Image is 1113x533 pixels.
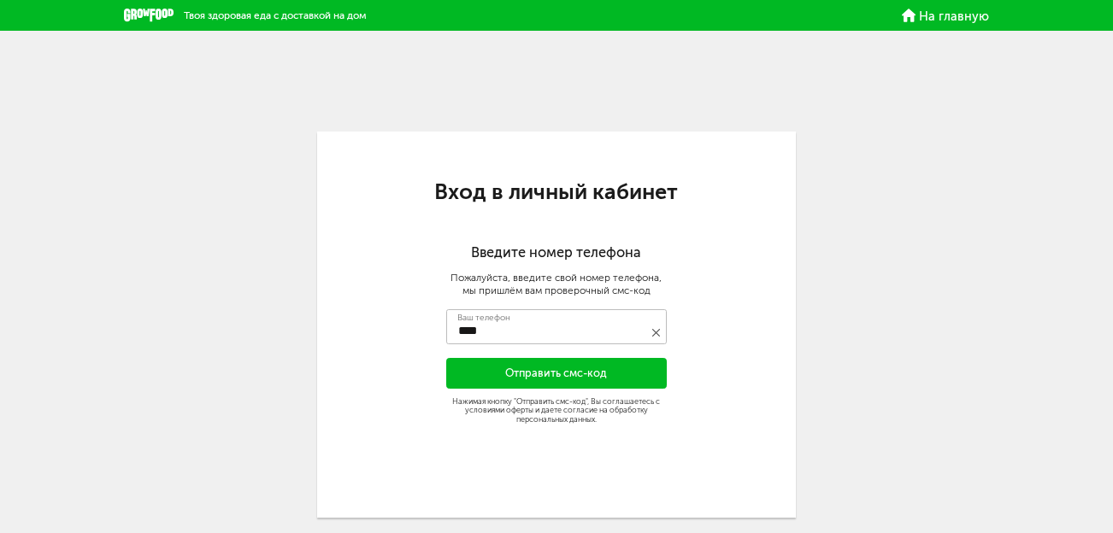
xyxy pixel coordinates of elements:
[902,9,990,22] a: На главную
[446,397,668,425] div: Нажимая кнопку "Отправить смс-код", Вы соглашаетесь с условиями оферты и даете согласие на обрабо...
[317,244,797,261] h2: Введите номер телефона
[457,314,510,323] label: Ваш телефон
[184,9,367,21] span: Твоя здоровая еда с доставкой на дом
[317,182,797,202] h1: Вход в личный кабинет
[446,358,668,389] button: Отправить смс-код
[317,272,797,296] div: Пожалуйста, введите свой номер телефона, мы пришлём вам проверочный смс-код
[124,9,367,22] a: Твоя здоровая еда с доставкой на дом
[919,10,989,22] span: На главную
